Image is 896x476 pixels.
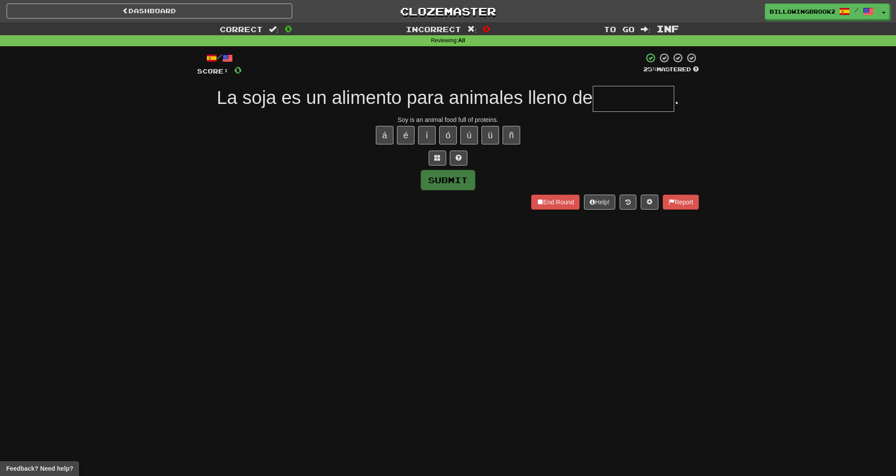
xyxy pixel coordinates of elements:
a: BillowingBrook2424 / [765,4,878,19]
div: / [197,52,242,63]
span: 0 [285,23,292,34]
span: Open feedback widget [6,464,73,473]
span: : [641,26,650,33]
button: Round history (alt+y) [620,195,636,210]
button: Help! [584,195,615,210]
button: é [397,126,415,144]
span: / [854,7,859,13]
span: La soja es un alimento para animales lleno de [217,87,593,108]
strong: All [458,37,465,44]
span: BillowingBrook2424 [770,7,835,15]
a: Clozemaster [305,4,591,19]
span: Score: [197,67,229,75]
button: Submit [421,170,475,190]
span: Inf [657,23,679,34]
button: ó [439,126,457,144]
button: ñ [503,126,520,144]
button: í [418,126,436,144]
button: á [376,126,393,144]
button: End Round [531,195,580,210]
button: ú [460,126,478,144]
button: Single letter hint - you only get 1 per sentence and score half the points! alt+h [450,151,467,166]
span: : [467,26,477,33]
div: Soy is an animal food full of proteins. [197,115,699,124]
span: : [269,26,279,33]
button: Report [663,195,699,210]
span: 25 % [643,66,657,73]
span: Correct [220,25,263,33]
span: 0 [234,64,242,75]
span: Incorrect [406,25,461,33]
span: 0 [483,23,490,34]
button: Switch sentence to multiple choice alt+p [429,151,446,166]
span: . [674,87,679,108]
a: Dashboard [7,4,292,18]
span: To go [604,25,635,33]
div: Mastered [643,66,699,74]
button: ü [481,126,499,144]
